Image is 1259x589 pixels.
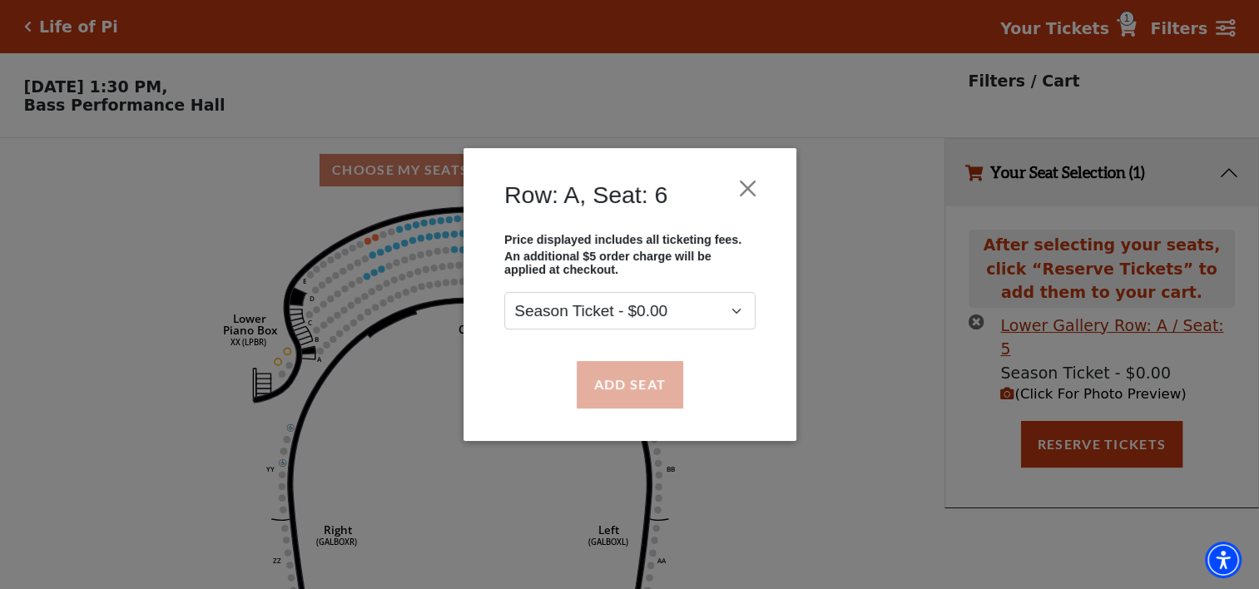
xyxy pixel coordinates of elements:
p: Price displayed includes all ticketing fees. [504,233,756,246]
button: Add Seat [576,361,682,408]
h4: Row: A, Seat: 6 [504,181,667,209]
div: Accessibility Menu [1205,542,1242,578]
p: An additional $5 order charge will be applied at checkout. [504,250,756,277]
button: Close [731,173,763,205]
